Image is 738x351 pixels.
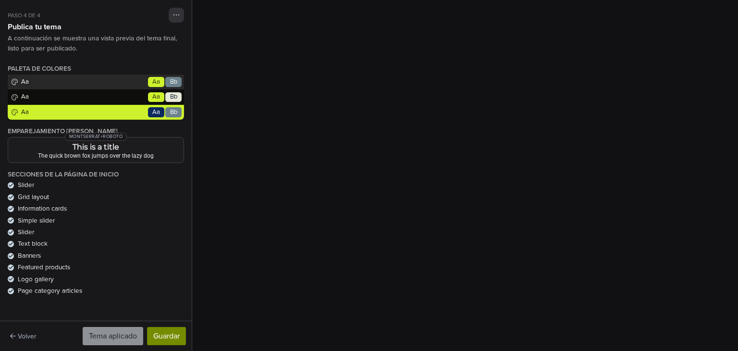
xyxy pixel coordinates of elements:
[18,180,34,190] span: Slider
[18,239,48,249] span: Text block
[8,34,184,53] div: A continuación se muestra una vista previa del tema final, listo para ser publicado.
[83,327,143,345] button: Tema aplicado
[16,143,176,151] h3: This is a title
[8,65,184,73] h4: Paleta de colores
[8,11,40,20] span: Paso 4 de 4
[18,192,49,202] span: Grid layout
[18,275,54,284] span: Logo gallery
[65,133,127,140] span: Montserrat + Roboto
[6,329,41,344] button: Volver
[8,23,61,32] h3: Publica tu tema
[16,153,176,159] div: The quick brown fox jumps over the lazy dog
[18,204,67,213] span: Information cards
[18,216,55,226] span: Simple slider
[147,327,186,345] button: Guardar
[18,263,70,272] span: Featured products
[8,171,184,178] h4: Secciones de la página de inicio
[18,251,41,261] span: Banners
[8,127,184,135] h4: Emparejamiento [PERSON_NAME]
[18,286,82,296] span: Page category articles
[18,227,34,237] span: Slider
